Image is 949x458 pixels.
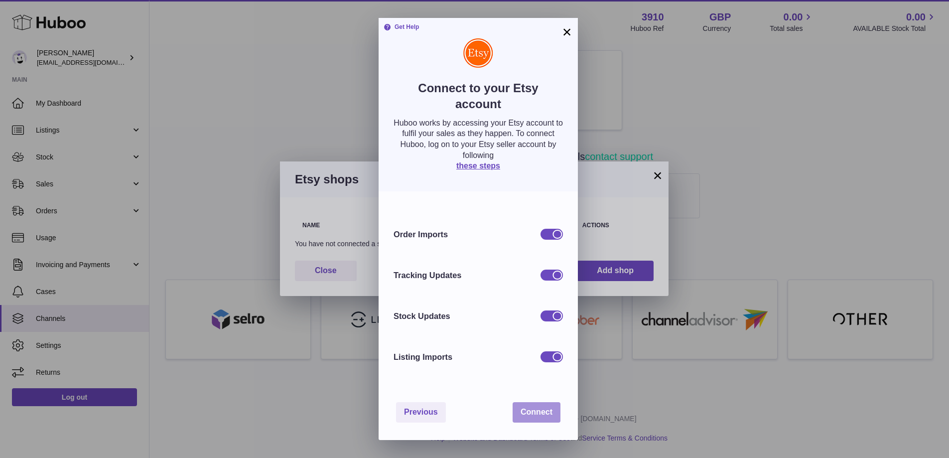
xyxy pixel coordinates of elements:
[394,310,450,321] h3: Stock Updates
[396,402,446,423] button: Previous
[394,229,448,240] h3: Order Imports
[561,26,573,38] button: ×
[521,408,552,416] span: Connect
[394,351,452,362] h3: Listing Imports
[513,402,560,423] button: Connect
[384,23,419,31] strong: Get Help
[463,38,493,68] img: Etsy Logo
[394,80,563,118] h2: Connect to your Etsy account
[394,270,461,281] h3: Tracking Updates
[404,408,438,416] span: Previous
[394,118,563,160] p: Huboo works by accessing your Etsy account to fulfil your sales as they happen. To connect Huboo,...
[456,161,500,170] a: these steps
